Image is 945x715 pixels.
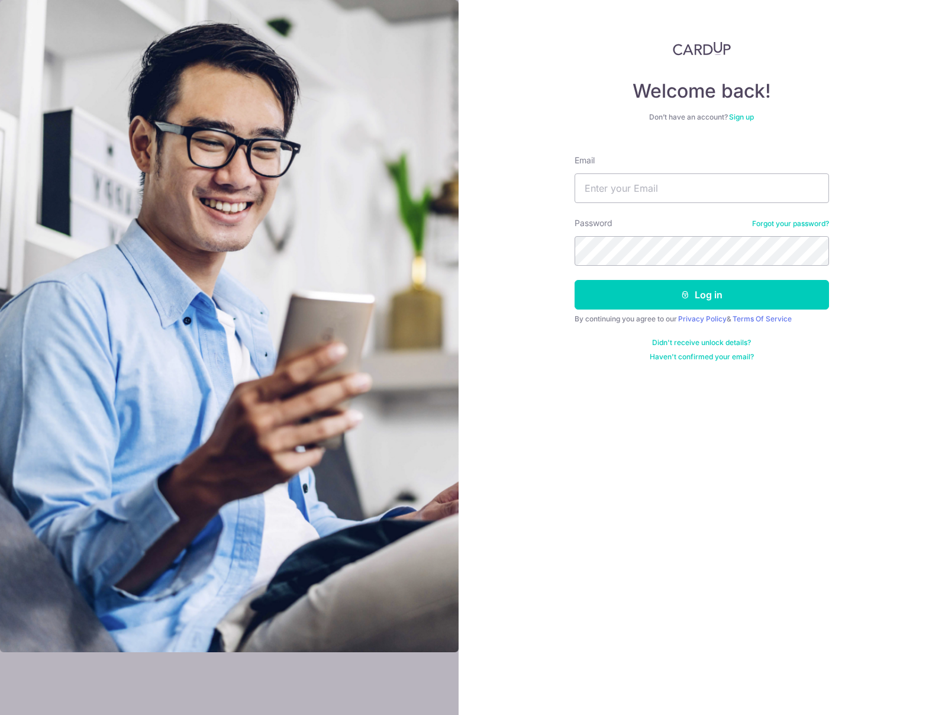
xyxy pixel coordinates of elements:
a: Sign up [729,112,754,121]
label: Email [575,154,595,166]
button: Log in [575,280,829,310]
a: Forgot your password? [752,219,829,228]
a: Privacy Policy [678,314,727,323]
div: Don’t have an account? [575,112,829,122]
a: Didn't receive unlock details? [652,338,751,347]
div: By continuing you agree to our & [575,314,829,324]
input: Enter your Email [575,173,829,203]
a: Haven't confirmed your email? [650,352,754,362]
a: Terms Of Service [733,314,792,323]
h4: Welcome back! [575,79,829,103]
label: Password [575,217,612,229]
img: CardUp Logo [673,41,731,56]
